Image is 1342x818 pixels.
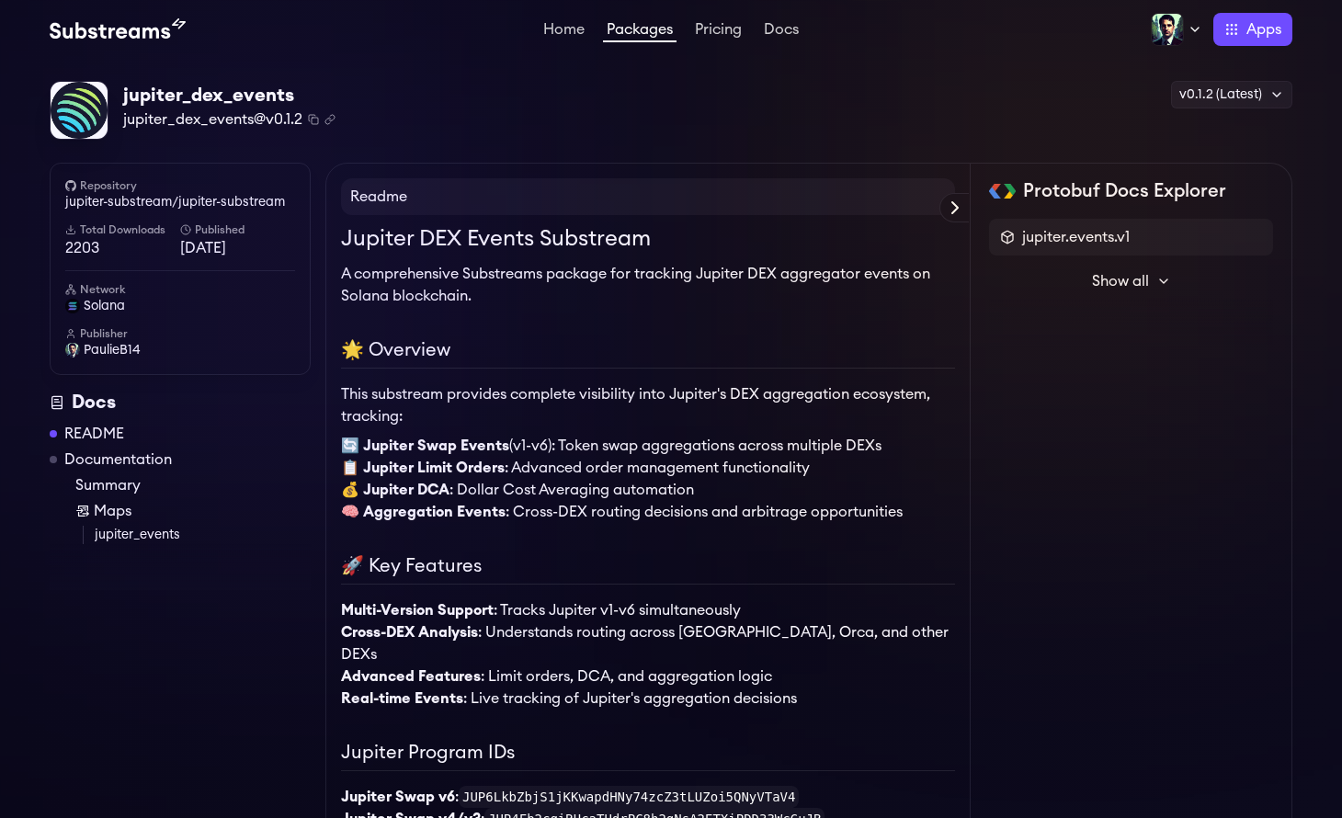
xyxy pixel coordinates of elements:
li: : Tracks Jupiter v1-v6 simultaneously [341,599,955,621]
h2: 🚀 Key Features [341,552,955,585]
a: Maps [75,500,311,522]
p: A comprehensive Substreams package for tracking Jupiter DEX aggregator events on Solana blockchain. [341,263,955,307]
strong: Jupiter Swap v6 [341,790,455,804]
a: jupiter-substream/jupiter-substream [65,193,295,211]
a: Home [540,22,588,40]
div: v0.1.2 (Latest) [1171,81,1292,108]
p: This substream provides complete visibility into Jupiter's DEX aggregation ecosystem, tracking: [341,383,955,427]
button: Show all [989,263,1273,300]
h6: Network [65,282,295,297]
li: : Live tracking of Jupiter's aggregation decisions [341,687,955,710]
a: README [64,423,124,445]
strong: 🧠 Aggregation Events [341,505,506,519]
img: User Avatar [65,343,80,358]
a: Docs [760,22,802,40]
span: Apps [1246,18,1281,40]
button: Copy package name and version [308,114,319,125]
strong: Multi-Version Support [341,603,494,618]
img: Substream's logo [50,18,186,40]
a: Pricing [691,22,745,40]
img: Map icon [75,504,90,518]
img: solana [65,299,80,313]
li: : Advanced order management functionality [341,457,955,479]
strong: 💰 Jupiter DCA [341,483,449,497]
a: Packages [603,22,677,42]
h2: Protobuf Docs Explorer [1023,178,1226,204]
a: jupiter_events [95,526,311,544]
code: JUP6LkbZbjS1jKKwapdHNy74zcZ3tLUZoi5QNyVTaV4 [459,786,799,808]
button: Copy .spkg link to clipboard [324,114,335,125]
h6: Total Downloads [65,222,180,237]
h6: Published [180,222,295,237]
img: Profile [1151,13,1184,46]
li: : Cross-DEX routing decisions and arbitrage opportunities [341,501,955,523]
span: solana [84,297,125,315]
strong: 🔄 Jupiter Swap Events [341,438,509,453]
span: jupiter_dex_events@v0.1.2 [123,108,302,131]
span: [DATE] [180,237,295,259]
h6: Repository [65,178,295,193]
a: Documentation [64,449,172,471]
img: github [65,180,76,191]
a: solana [65,297,295,315]
h1: Jupiter DEX Events Substream [341,222,955,256]
a: Summary [75,474,311,496]
strong: Real-time Events [341,691,463,706]
h2: 🌟 Overview [341,336,955,369]
img: Package Logo [51,82,108,139]
a: PaulieB14 [65,341,295,359]
span: Show all [1092,270,1149,292]
strong: 📋 Jupiter Limit Orders [341,460,505,475]
div: jupiter_dex_events [123,83,335,108]
img: Protobuf [989,184,1016,199]
div: Docs [50,390,311,415]
span: 2203 [65,237,180,259]
li: : [341,786,955,808]
span: jupiter.events.v1 [1022,226,1130,248]
li: : Limit orders, DCA, and aggregation logic [341,665,955,687]
span: PaulieB14 [84,341,141,359]
li: : Dollar Cost Averaging automation [341,479,955,501]
h6: Publisher [65,326,295,341]
li: : Understands routing across [GEOGRAPHIC_DATA], Orca, and other DEXs [341,621,955,665]
li: (v1-v6): Token swap aggregations across multiple DEXs [341,435,955,457]
strong: Cross-DEX Analysis [341,625,478,640]
h4: Readme [341,178,955,215]
h2: Jupiter Program IDs [341,739,955,771]
strong: Advanced Features [341,669,481,684]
